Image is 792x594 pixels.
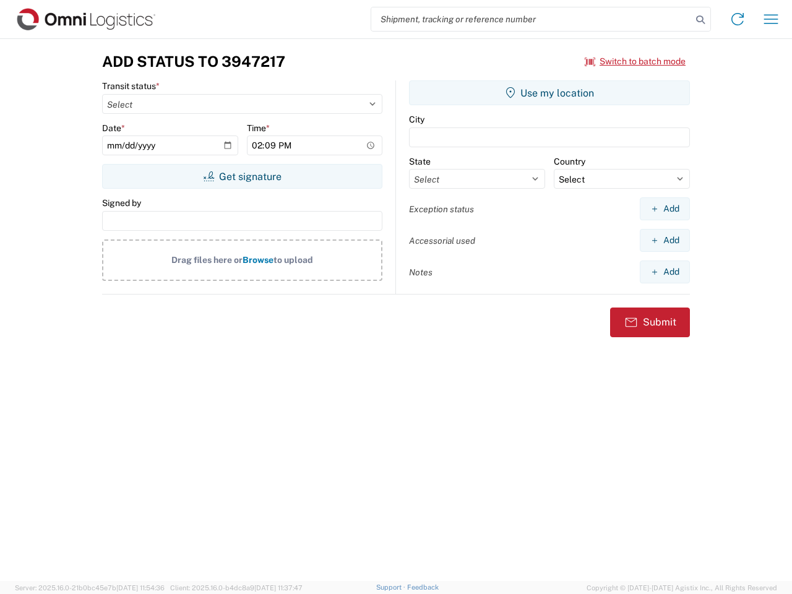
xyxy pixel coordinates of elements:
[102,123,125,134] label: Date
[273,255,313,265] span: to upload
[640,260,690,283] button: Add
[407,583,439,591] a: Feedback
[640,197,690,220] button: Add
[376,583,407,591] a: Support
[102,197,141,209] label: Signed by
[610,308,690,337] button: Submit
[640,229,690,252] button: Add
[554,156,585,167] label: Country
[170,584,303,592] span: Client: 2025.16.0-b4dc8a9
[409,156,431,167] label: State
[587,582,777,593] span: Copyright © [DATE]-[DATE] Agistix Inc., All Rights Reserved
[409,235,475,246] label: Accessorial used
[171,255,243,265] span: Drag files here or
[102,53,285,71] h3: Add Status to 3947217
[247,123,270,134] label: Time
[409,204,474,215] label: Exception status
[585,51,686,72] button: Switch to batch mode
[15,584,165,592] span: Server: 2025.16.0-21b0bc45e7b
[116,584,165,592] span: [DATE] 11:54:36
[409,80,690,105] button: Use my location
[409,267,433,278] label: Notes
[243,255,273,265] span: Browse
[254,584,303,592] span: [DATE] 11:37:47
[102,164,382,189] button: Get signature
[371,7,692,31] input: Shipment, tracking or reference number
[409,114,424,125] label: City
[102,80,160,92] label: Transit status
